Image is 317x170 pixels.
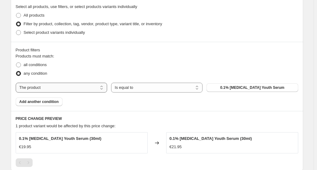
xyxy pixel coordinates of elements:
[16,4,137,9] span: Select all products, use filters, or select products variants individually
[207,83,298,92] button: 0.1% Retinol Youth Serum
[16,54,54,58] span: Products must match:
[170,144,182,149] span: €21.95
[24,30,85,35] span: Select product variants individually
[170,136,252,141] span: 0.1% [MEDICAL_DATA] Youth Serum (30ml)
[220,85,284,90] span: 0.1% [MEDICAL_DATA] Youth Serum
[24,62,47,67] span: all conditions
[24,13,45,18] span: All products
[19,99,59,104] span: Add another condition
[16,47,298,53] div: Product filters
[16,124,116,128] span: 1 product variant would be affected by this price change:
[24,71,47,76] span: any condition
[16,97,62,106] button: Add another condition
[19,136,102,141] span: 0.1% [MEDICAL_DATA] Youth Serum (30ml)
[24,22,162,26] span: Filter by product, collection, tag, vendor, product type, variant title, or inventory
[19,144,31,149] span: €19.95
[16,158,33,167] nav: Pagination
[16,116,298,121] h6: PRICE CHANGE PREVIEW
